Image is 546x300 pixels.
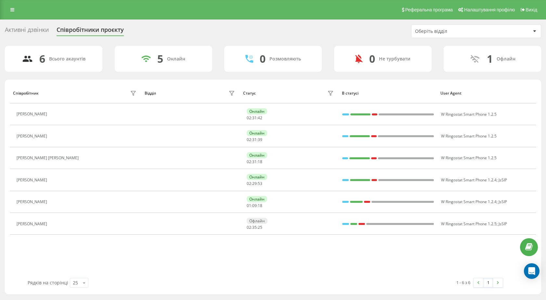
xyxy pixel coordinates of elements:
span: 18 [258,159,262,164]
a: 1 [483,278,493,287]
div: [PERSON_NAME] [17,178,49,182]
span: 53 [258,181,262,186]
span: W Ringostat Smart Phone 1.2.5 [441,111,497,117]
div: 6 [39,53,45,65]
span: 09 [252,203,257,208]
div: Онлайн [247,108,267,114]
div: 0 [369,53,375,65]
span: 39 [258,137,262,142]
span: 01 [247,203,251,208]
span: 02 [247,159,251,164]
span: 02 [247,225,251,230]
span: JsSIP [499,221,507,227]
div: Онлайн [247,196,267,202]
div: [PERSON_NAME] [17,200,49,204]
span: Рядків на сторінці [28,280,68,286]
div: 5 [157,53,163,65]
div: Оберіть відділ [415,29,493,34]
span: 31 [252,159,257,164]
div: 1 - 6 з 6 [456,279,470,286]
span: 31 [252,115,257,121]
span: Налаштування профілю [464,7,515,12]
div: Open Intercom Messenger [524,263,539,279]
span: 29 [252,181,257,186]
span: W Ringostat Smart Phone 1.2.4 [441,177,497,183]
span: W Ringostat Smart Phone 1.2.5 [441,133,497,139]
div: : : [247,137,262,142]
div: Співробітник [13,91,39,96]
div: [PERSON_NAME] [17,112,49,116]
div: Відділ [145,91,156,96]
span: 31 [252,137,257,142]
div: Офлайн [247,218,267,224]
span: Вихід [526,7,537,12]
span: W Ringostat Smart Phone 1.2.4 [441,199,497,204]
div: Всього акаунтів [49,56,85,62]
div: : : [247,203,262,208]
div: : : [247,116,262,120]
span: 02 [247,137,251,142]
div: Онлайн [247,130,267,136]
div: : : [247,160,262,164]
span: Реферальна програма [405,7,453,12]
span: 02 [247,115,251,121]
div: В статусі [342,91,435,96]
span: 18 [258,203,262,208]
div: 0 [260,53,266,65]
span: 25 [258,225,262,230]
span: JsSIP [499,177,507,183]
div: : : [247,225,262,230]
div: Не турбувати [379,56,410,62]
div: [PERSON_NAME] [17,134,49,138]
span: 35 [252,225,257,230]
div: Статус [243,91,256,96]
div: : : [247,181,262,186]
span: 42 [258,115,262,121]
div: [PERSON_NAME] [17,222,49,226]
div: User Agent [440,91,533,96]
div: Співробітники проєкту [57,26,124,36]
div: Активні дзвінки [5,26,49,36]
div: 25 [73,280,78,286]
div: Офлайн [497,56,515,62]
div: 1 [487,53,493,65]
span: W Ringostat Smart Phone 1.2.5 [441,155,497,161]
span: W Ringostat Smart Phone 1.2.5 [441,221,497,227]
div: Онлайн [247,152,267,158]
div: Онлайн [167,56,185,62]
span: JsSIP [499,199,507,204]
div: Розмовляють [269,56,301,62]
span: 02 [247,181,251,186]
div: Онлайн [247,174,267,180]
div: [PERSON_NAME] [PERSON_NAME] [17,156,80,160]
